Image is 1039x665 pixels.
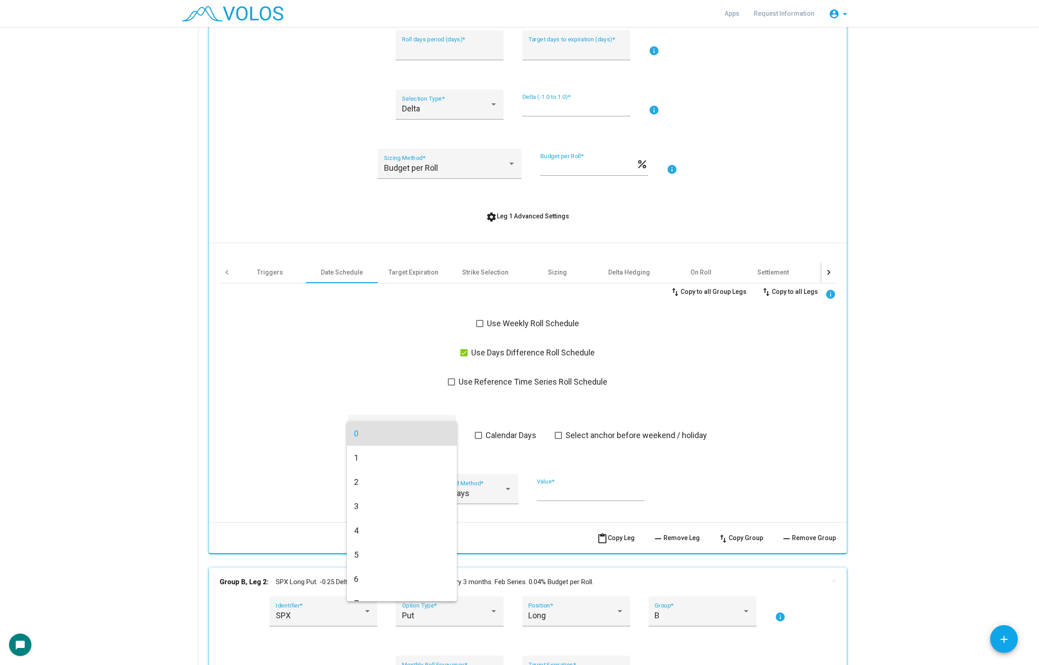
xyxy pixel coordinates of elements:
[354,470,450,494] span: 2
[354,446,450,470] span: 1
[354,421,450,446] span: 0
[354,519,450,543] span: 4
[354,567,450,591] span: 6
[354,494,450,519] span: 3
[354,543,450,567] span: 5
[354,591,450,616] span: 7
